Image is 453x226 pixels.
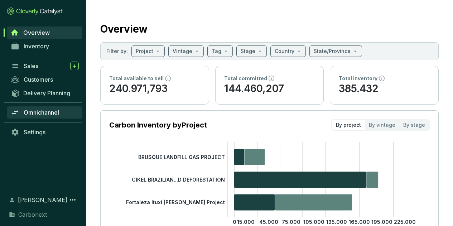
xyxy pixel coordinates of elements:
span: Sales [24,62,38,69]
tspan: 75.000 [282,219,300,225]
p: 385.432 [339,82,430,96]
tspan: 195.000 [371,219,392,225]
span: Settings [24,129,45,136]
span: Customers [24,76,53,83]
a: Omnichannel [7,106,82,119]
tspan: 0 [233,219,236,225]
span: Inventory [24,43,49,50]
tspan: 135.000 [326,219,347,225]
tspan: 105.000 [303,219,324,225]
tspan: Fortaleza Ituxi [PERSON_NAME] Project [126,199,225,205]
span: Overview [23,29,50,36]
a: Delivery Planning [7,87,82,99]
tspan: 15.000 [237,219,255,225]
div: segmented control [331,119,430,131]
a: Settings [7,126,82,138]
tspan: BRUSQUE LANDFILL GAS PROJECT [138,154,225,160]
span: [PERSON_NAME] [18,196,67,204]
a: Customers [7,73,82,86]
p: Filter by: [106,48,128,55]
span: Delivery Planning [23,90,70,97]
a: Sales [7,60,82,72]
tspan: 45.000 [259,219,278,225]
tspan: 165.000 [349,219,370,225]
a: Overview [7,27,82,39]
h2: Overview [100,21,148,37]
tspan: CIKEL BRAZILIAN...D DEFORESTATION [132,177,225,183]
p: Total committed [224,75,267,82]
p: 144.460,207 [224,82,315,96]
p: Total inventory [339,75,377,82]
p: 240.971,793 [109,82,200,96]
span: Omnichannel [24,109,59,116]
tspan: 225.000 [394,219,416,225]
div: By project [332,120,365,130]
div: By vintage [365,120,399,130]
p: Carbon Inventory by Project [109,120,207,130]
span: Carbonext [18,210,47,219]
div: By stage [399,120,429,130]
a: Inventory [7,40,82,52]
p: Total available to sell [109,75,164,82]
